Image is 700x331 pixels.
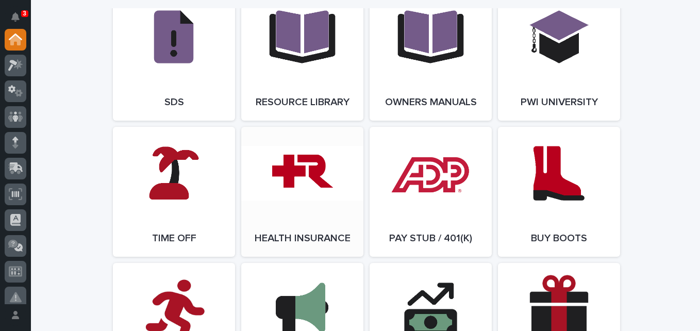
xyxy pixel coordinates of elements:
a: Time Off [113,127,235,257]
p: 3 [23,10,26,17]
a: Pay Stub / 401(k) [370,127,492,257]
a: Buy Boots [498,127,620,257]
button: Notifications [5,6,26,28]
div: Notifications3 [13,12,26,29]
a: Health Insurance [241,127,363,257]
